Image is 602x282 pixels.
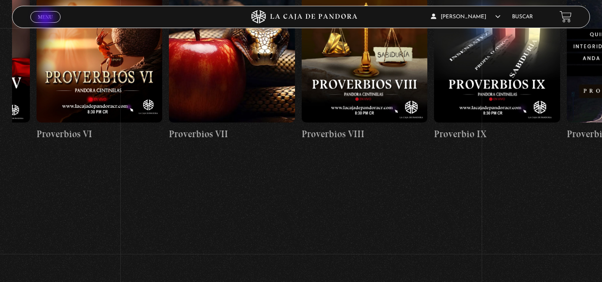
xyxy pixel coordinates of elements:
[302,127,428,141] h4: Proverbios VIII
[169,127,295,141] h4: Proverbios VII
[431,14,500,20] span: [PERSON_NAME]
[38,14,53,20] span: Menu
[560,11,572,23] a: View your shopping cart
[512,14,533,20] a: Buscar
[35,21,56,28] span: Cerrar
[37,127,163,141] h4: Proverbios VI
[434,127,560,141] h4: Proverbio IX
